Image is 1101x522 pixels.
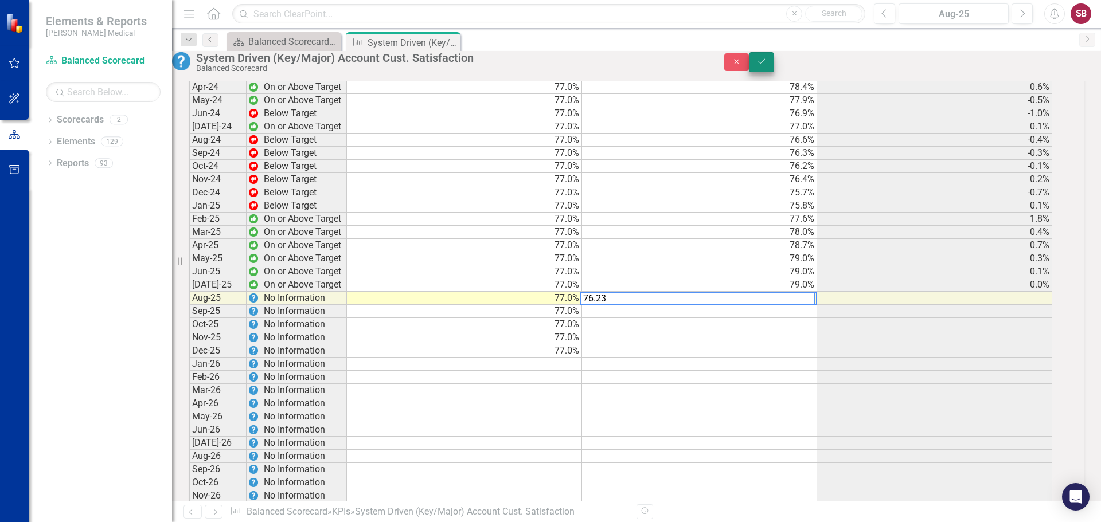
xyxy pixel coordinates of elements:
td: No Information [261,305,347,318]
td: 75.7% [582,186,817,199]
img: EPrye+mTK9pvt+TU27aWpTKctATH3YPfOpp6JwpcOnVRu8ICjoSzQQ4ga9ifFOM3l6IArfXMrAt88bUovrqVHL8P7rjhUPFG0... [249,425,258,434]
td: On or Above Target [261,213,347,226]
a: Scorecards [57,113,104,127]
td: No Information [261,476,347,489]
img: EPrye+mTK9pvt+TU27aWpTKctATH3YPfOpp6JwpcOnVRu8ICjoSzQQ4ga9ifFOM3l6IArfXMrAt88bUovrqVHL8P7rjhUPFG0... [249,412,258,421]
td: Below Target [261,173,347,186]
td: 77.0% [347,147,582,160]
img: EPrye+mTK9pvt+TU27aWpTKctATH3YPfOpp6JwpcOnVRu8ICjoSzQQ4ga9ifFOM3l6IArfXMrAt88bUovrqVHL8P7rjhUPFG0... [249,293,258,303]
td: Dec-24 [189,186,247,199]
td: [DATE]-25 [189,278,247,292]
div: System Driven (Key/Major) Account Cust. Satisfaction [196,52,701,64]
td: 77.0% [347,134,582,147]
td: 75.8% [582,199,817,213]
input: Search ClearPoint... [232,4,865,24]
td: 79.0% [582,252,817,265]
img: EPrye+mTK9pvt+TU27aWpTKctATH3YPfOpp6JwpcOnVRu8ICjoSzQQ4ga9ifFOM3l6IArfXMrAt88bUovrqVHL8P7rjhUPFG0... [249,333,258,342]
td: 76.6% [582,134,817,147]
td: 77.0% [347,173,582,186]
td: No Information [261,358,347,371]
div: 93 [95,158,113,168]
td: Below Target [261,147,347,160]
td: Jun-26 [189,423,247,437]
img: wc+mapt77TOUwAAAABJRU5ErkJggg== [249,254,258,263]
td: 0.6% [817,81,1052,94]
td: 0.3% [817,252,1052,265]
img: w+6onZ6yCFk7QAAAABJRU5ErkJggg== [249,201,258,210]
img: EPrye+mTK9pvt+TU27aWpTKctATH3YPfOpp6JwpcOnVRu8ICjoSzQQ4ga9ifFOM3l6IArfXMrAt88bUovrqVHL8P7rjhUPFG0... [249,372,258,382]
img: ClearPoint Strategy [6,13,26,33]
td: 0.2% [817,173,1052,186]
img: w+6onZ6yCFk7QAAAABJRU5ErkJggg== [249,175,258,184]
img: wc+mapt77TOUwAAAABJRU5ErkJggg== [249,214,258,223]
td: -0.5% [817,94,1052,107]
img: w+6onZ6yCFk7QAAAABJRU5ErkJggg== [249,162,258,171]
td: On or Above Target [261,239,347,252]
td: No Information [261,397,347,410]
td: Jun-25 [189,265,247,278]
td: 77.0% [582,120,817,134]
td: Below Target [261,160,347,173]
td: Feb-26 [189,371,247,384]
div: System Driven (Key/Major) Account Cust. Satisfaction [368,36,458,50]
div: Balanced Scorecard Welcome Page [248,34,338,49]
td: 77.0% [347,160,582,173]
button: Aug-25 [899,3,1009,24]
td: On or Above Target [261,81,347,94]
td: Below Target [261,199,347,213]
td: No Information [261,331,347,344]
td: 76.4% [582,173,817,186]
td: -0.3% [817,147,1052,160]
td: Mar-26 [189,384,247,397]
img: EPrye+mTK9pvt+TU27aWpTKctATH3YPfOpp6JwpcOnVRu8ICjoSzQQ4ga9ifFOM3l6IArfXMrAt88bUovrqVHL8P7rjhUPFG0... [249,307,258,316]
img: EPrye+mTK9pvt+TU27aWpTKctATH3YPfOpp6JwpcOnVRu8ICjoSzQQ4ga9ifFOM3l6IArfXMrAt88bUovrqVHL8P7rjhUPFG0... [249,465,258,474]
td: Jun-24 [189,107,247,120]
td: On or Above Target [261,265,347,278]
div: Balanced Scorecard [196,64,701,73]
td: 0.1% [817,120,1052,134]
td: 77.0% [347,265,582,278]
td: No Information [261,384,347,397]
td: No Information [261,463,347,476]
img: wc+mapt77TOUwAAAABJRU5ErkJggg== [249,227,258,237]
td: 78.4% [582,81,817,94]
td: 79.0% [582,278,817,292]
td: [DATE]-26 [189,437,247,450]
td: Aug-24 [189,134,247,147]
div: Aug-25 [903,7,1005,21]
img: EPrye+mTK9pvt+TU27aWpTKctATH3YPfOpp6JwpcOnVRu8ICjoSzQQ4ga9ifFOM3l6IArfXMrAt88bUovrqVHL8P7rjhUPFG0... [249,438,258,448]
td: Mar-25 [189,226,247,239]
td: Nov-25 [189,331,247,344]
td: On or Above Target [261,278,347,292]
td: -0.4% [817,134,1052,147]
td: 76.2% [582,160,817,173]
input: Search Below... [46,82,161,102]
td: 0.7% [817,239,1052,252]
td: 77.0% [347,239,582,252]
td: 76.3% [582,147,817,160]
td: 77.9% [582,94,817,107]
td: 77.0% [347,226,582,239]
td: Sep-25 [189,305,247,318]
td: 77.0% [347,278,582,292]
button: SB [1071,3,1091,24]
td: 77.0% [347,107,582,120]
a: Reports [57,157,89,170]
td: On or Above Target [261,226,347,239]
td: 0.1% [817,265,1052,278]
td: Jan-26 [189,358,247,371]
img: w+6onZ6yCFk7QAAAABJRU5ErkJggg== [249,135,258,144]
img: w+6onZ6yCFk7QAAAABJRU5ErkJggg== [249,188,258,197]
a: Balanced Scorecard [46,54,161,68]
div: System Driven (Key/Major) Account Cust. Satisfaction [355,506,575,517]
td: 77.0% [347,94,582,107]
td: 79.0% [582,265,817,278]
img: wc+mapt77TOUwAAAABJRU5ErkJggg== [249,267,258,276]
td: No Information [261,292,347,305]
td: 77.0% [347,81,582,94]
td: 77.0% [347,331,582,344]
img: EPrye+mTK9pvt+TU27aWpTKctATH3YPfOpp6JwpcOnVRu8ICjoSzQQ4ga9ifFOM3l6IArfXMrAt88bUovrqVHL8P7rjhUPFG0... [249,478,258,487]
td: 0.1% [817,199,1052,213]
td: Oct-25 [189,318,247,331]
img: wc+mapt77TOUwAAAABJRU5ErkJggg== [249,83,258,92]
